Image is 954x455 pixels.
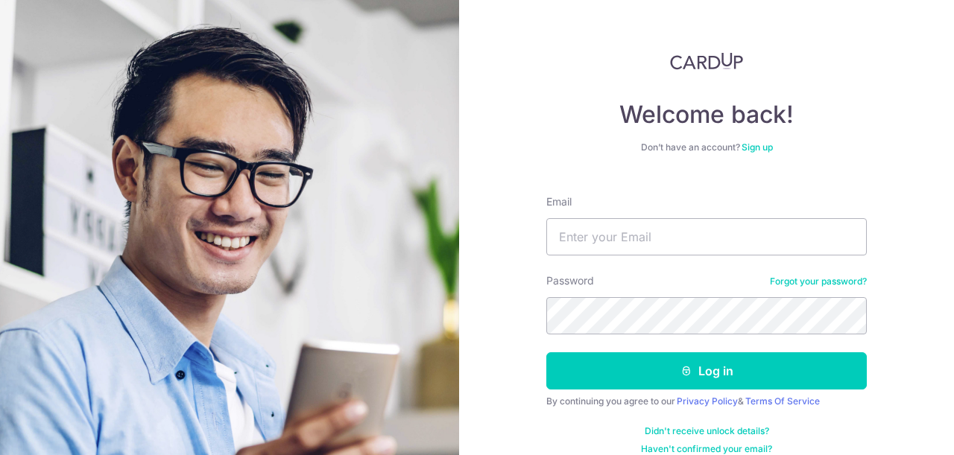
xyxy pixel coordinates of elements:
h4: Welcome back! [546,100,867,130]
img: CardUp Logo [670,52,743,70]
div: By continuing you agree to our & [546,395,867,407]
input: Enter your Email [546,218,867,255]
a: Privacy Policy [677,395,738,407]
a: Haven't confirmed your email? [641,443,772,455]
a: Didn't receive unlock details? [645,425,769,437]
label: Password [546,273,594,288]
a: Sign up [742,141,773,153]
button: Log in [546,352,867,389]
a: Terms Of Service [745,395,820,407]
a: Forgot your password? [770,276,867,287]
div: Don’t have an account? [546,141,867,153]
label: Email [546,194,572,209]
